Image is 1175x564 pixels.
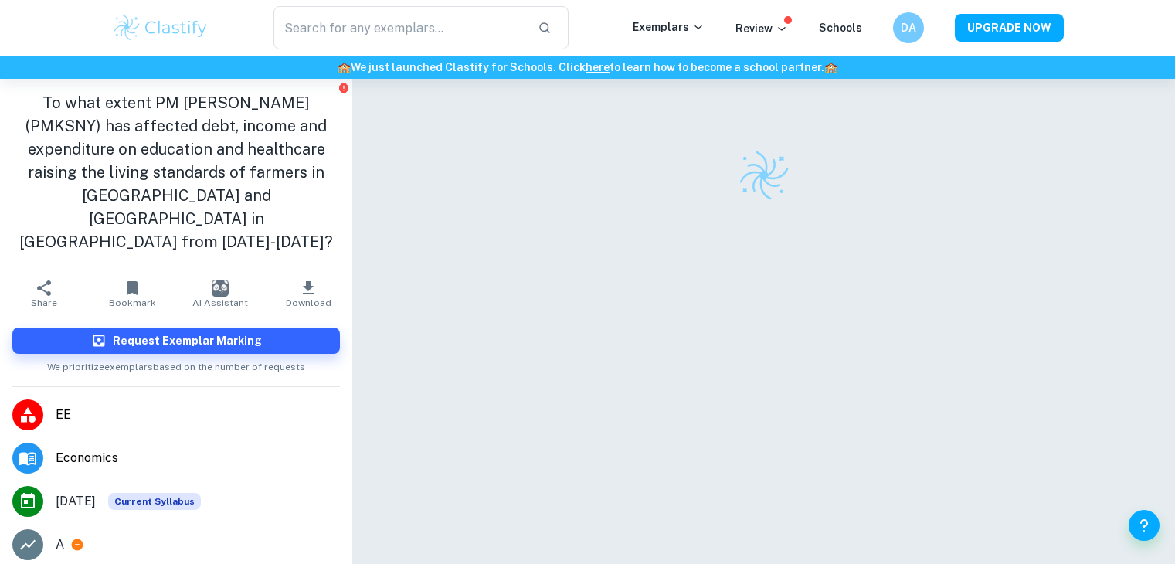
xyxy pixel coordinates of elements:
img: AI Assistant [212,280,229,297]
button: Bookmark [88,272,176,315]
button: Download [264,272,352,315]
span: 🏫 [338,61,351,73]
span: Current Syllabus [108,493,201,510]
p: Review [735,20,788,37]
button: Help and Feedback [1129,510,1160,541]
a: Schools [819,22,862,34]
h1: To what extent PM [PERSON_NAME] (PMKSNY) has affected debt, income and expenditure on education a... [12,91,340,253]
input: Search for any exemplars... [273,6,526,49]
a: here [586,61,610,73]
button: DA [893,12,924,43]
span: Economics [56,449,340,467]
img: Clastify logo [112,12,210,43]
h6: Request Exemplar Marking [113,332,262,349]
button: AI Assistant [176,272,264,315]
h6: We just launched Clastify for Schools. Click to learn how to become a school partner. [3,59,1172,76]
span: Bookmark [109,297,156,308]
span: [DATE] [56,492,96,511]
img: Clastify logo [737,148,791,202]
span: 🏫 [824,61,837,73]
button: Report issue [338,82,349,93]
button: Request Exemplar Marking [12,328,340,354]
p: A [56,535,64,554]
div: This exemplar is based on the current syllabus. Feel free to refer to it for inspiration/ideas wh... [108,493,201,510]
span: Share [31,297,57,308]
span: AI Assistant [192,297,248,308]
span: EE [56,406,340,424]
button: UPGRADE NOW [955,14,1064,42]
h6: DA [899,19,917,36]
span: We prioritize exemplars based on the number of requests [47,354,305,374]
span: Download [286,297,331,308]
p: Exemplars [633,19,705,36]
